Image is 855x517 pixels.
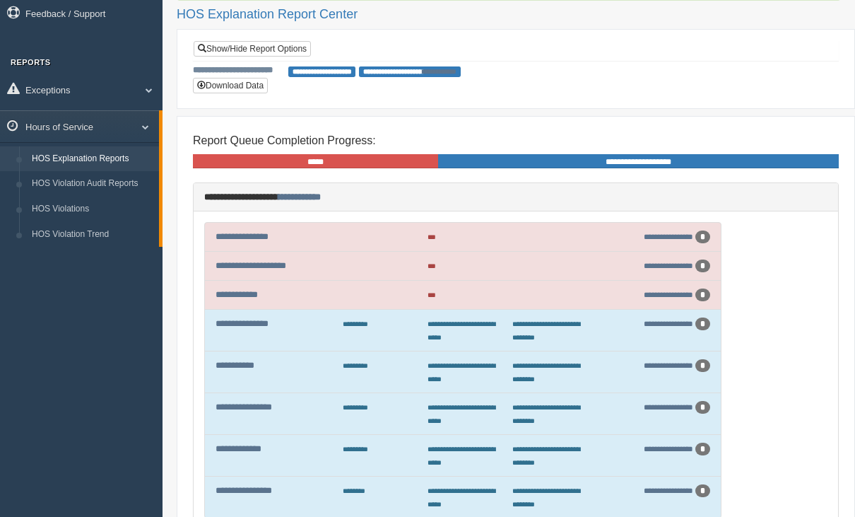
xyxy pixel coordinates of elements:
[193,78,268,93] button: Download Data
[25,146,159,172] a: HOS Explanation Reports
[25,197,159,222] a: HOS Violations
[193,134,839,147] h4: Report Queue Completion Progress:
[177,8,841,22] h2: HOS Explanation Report Center
[25,171,159,197] a: HOS Violation Audit Reports
[194,41,311,57] a: Show/Hide Report Options
[25,222,159,248] a: HOS Violation Trend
